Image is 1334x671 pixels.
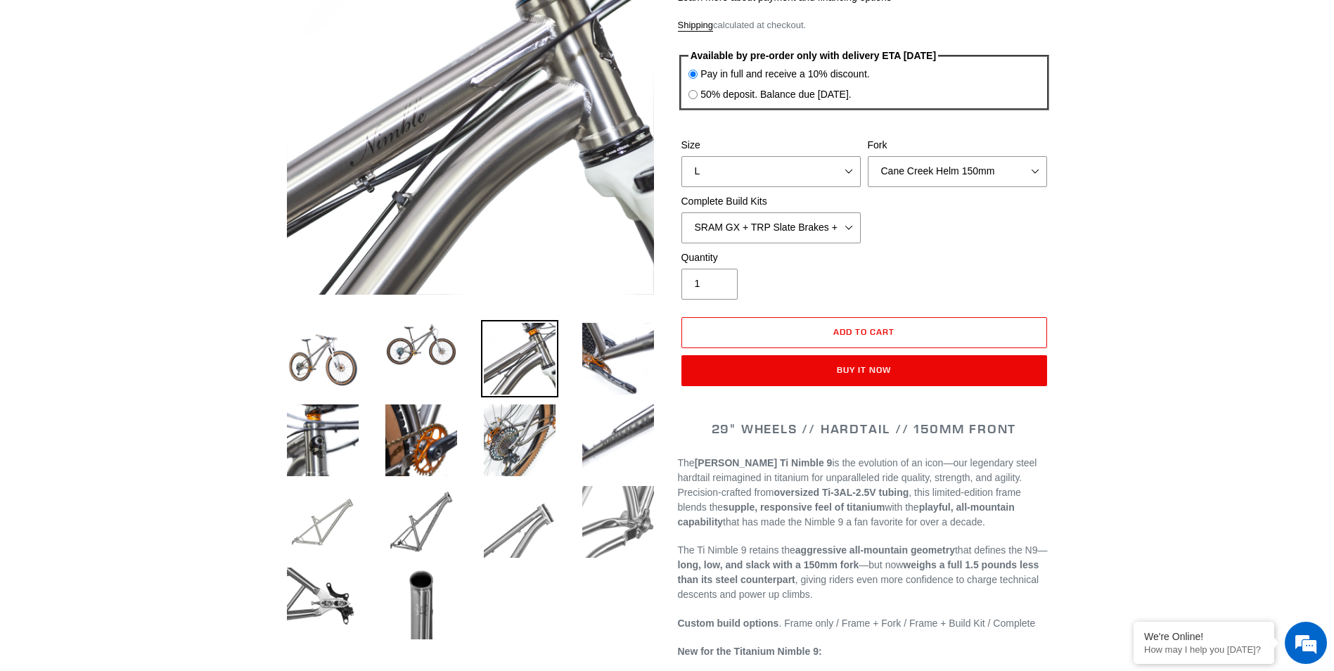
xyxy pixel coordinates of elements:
[284,565,361,642] img: Load image into Gallery viewer, TI NIMBLE 9
[678,646,822,657] strong: New for the Titanium Nimble 9:
[1144,631,1264,642] div: We're Online!
[45,70,80,106] img: d_696896380_company_1647369064580_696896380
[868,138,1047,153] label: Fork
[678,20,714,32] a: Shipping
[700,67,869,82] label: Pay in full and receive a 10% discount.
[481,483,558,561] img: Load image into Gallery viewer, TI NIMBLE 9
[681,194,861,209] label: Complete Build Kits
[678,618,779,629] strong: Custom build options
[681,355,1047,386] button: Buy it now
[678,543,1051,602] p: The Ti Nimble 9 retains the that defines the N9— —but now , giving riders even more confidence to...
[481,320,558,397] img: Load image into Gallery viewer, TI NIMBLE 9
[774,487,909,498] strong: oversized Ti-3AL-2.5V tubing
[284,402,361,479] img: Load image into Gallery viewer, TI NIMBLE 9
[712,421,1017,437] span: 29" WHEELS // HARDTAIL // 150MM FRONT
[94,79,257,97] div: Chat with us now
[681,317,1047,348] button: Add to cart
[231,7,264,41] div: Minimize live chat window
[795,544,955,556] strong: aggressive all-mountain geometry
[723,501,885,513] strong: supple, responsive feel of titanium
[579,483,657,561] img: Load image into Gallery viewer, TI NIMBLE 9
[7,384,268,433] textarea: Type your message and hit 'Enter'
[681,138,861,153] label: Size
[678,559,859,570] strong: long, low, and slack with a 150mm fork
[678,559,1039,585] strong: weighs a full 1.5 pounds less than its steel counterpart
[481,402,558,479] img: Load image into Gallery viewer, TI NIMBLE 9
[383,320,460,369] img: Load image into Gallery viewer, TI NIMBLE 9
[678,456,1051,530] p: The is the evolution of an icon—our legendary steel hardtail reimagined in titanium for unparalle...
[15,77,37,98] div: Navigation go back
[383,402,460,479] img: Load image into Gallery viewer, TI NIMBLE 9
[383,483,460,561] img: Load image into Gallery viewer, TI NIMBLE 9
[284,320,361,397] img: Load image into Gallery viewer, TI NIMBLE 9
[681,250,861,265] label: Quantity
[688,49,938,63] legend: Available by pre-order only with delivery ETA [DATE]
[833,326,894,337] span: Add to cart
[383,565,460,642] img: Load image into Gallery viewer, TI NIMBLE 9
[678,616,1051,631] p: . Frame only / Frame + Fork / Frame + Build Kit / Complete
[695,457,833,468] strong: [PERSON_NAME] Ti Nimble 9
[700,87,852,102] label: 50% deposit. Balance due [DATE].
[1144,644,1264,655] p: How may I help you today?
[678,18,1051,32] div: calculated at checkout.
[579,402,657,479] img: Load image into Gallery viewer, TI NIMBLE 9
[284,483,361,561] img: Load image into Gallery viewer, TI NIMBLE 9
[82,177,194,319] span: We're online!
[579,320,657,397] img: Load image into Gallery viewer, TI NIMBLE 9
